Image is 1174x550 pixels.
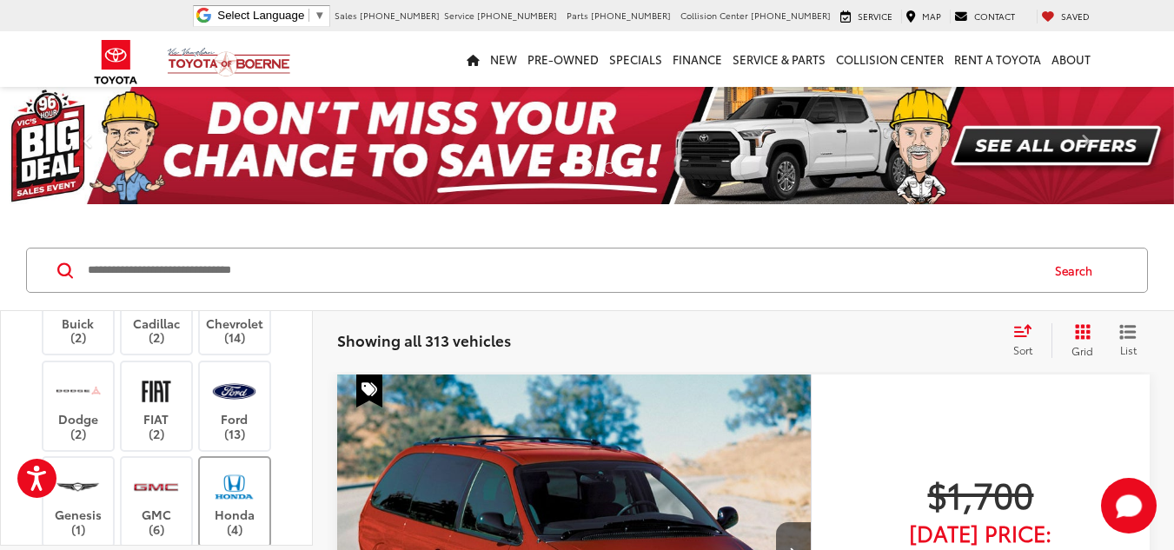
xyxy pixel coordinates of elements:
label: Buick (2) [43,275,114,345]
img: Vic Vaughan Toyota of Boerne in Boerne, TX) [54,371,102,412]
img: Vic Vaughan Toyota of Boerne in Boerne, TX) [132,467,180,507]
label: Dodge (2) [43,371,114,441]
span: [PHONE_NUMBER] [591,9,671,22]
a: Service & Parts: Opens in a new tab [727,31,831,87]
label: Chevrolet (14) [200,275,270,345]
span: Sales [335,9,357,22]
label: FIAT (2) [122,371,192,441]
span: Special [356,374,382,408]
a: About [1046,31,1096,87]
span: List [1119,342,1137,357]
span: [PHONE_NUMBER] [751,9,831,22]
span: [DATE] Price: [842,524,1119,541]
span: Service [444,9,474,22]
span: Map [922,10,941,23]
span: Showing all 313 vehicles [337,329,511,350]
label: Cadillac (2) [122,275,192,345]
span: ▼ [314,9,325,22]
svg: Start Chat [1101,478,1157,533]
span: Saved [1061,10,1090,23]
a: Rent a Toyota [949,31,1046,87]
a: Collision Center [831,31,949,87]
span: [PHONE_NUMBER] [477,9,557,22]
img: Vic Vaughan Toyota of Boerne in Boerne, TX) [210,467,258,507]
span: Parts [567,9,588,22]
a: Select Language​ [217,9,325,22]
a: Home [461,31,485,87]
button: Search [1038,248,1118,292]
a: Finance [667,31,727,87]
label: Honda (4) [200,467,270,537]
button: List View [1106,323,1150,358]
img: Toyota [83,34,149,90]
label: Genesis (1) [43,467,114,537]
label: Ford (13) [200,371,270,441]
img: Vic Vaughan Toyota of Boerne in Boerne, TX) [132,371,180,412]
a: Service [836,10,897,23]
span: Sort [1013,342,1032,357]
button: Select sort value [1005,323,1051,358]
span: Contact [974,10,1015,23]
input: Search by Make, Model, or Keyword [86,249,1038,291]
span: [PHONE_NUMBER] [360,9,440,22]
button: Toggle Chat Window [1101,478,1157,533]
span: Collision Center [680,9,748,22]
a: My Saved Vehicles [1037,10,1094,23]
a: Pre-Owned [522,31,604,87]
a: Specials [604,31,667,87]
button: Grid View [1051,323,1106,358]
img: Vic Vaughan Toyota of Boerne in Boerne, TX) [210,371,258,412]
span: Service [858,10,892,23]
img: Vic Vaughan Toyota of Boerne in Boerne, TX) [54,467,102,507]
a: Contact [950,10,1019,23]
span: Select Language [217,9,304,22]
span: $1,700 [842,472,1119,515]
span: Grid [1071,343,1093,358]
img: Vic Vaughan Toyota of Boerne [167,47,291,77]
a: Map [901,10,945,23]
label: GMC (6) [122,467,192,537]
a: New [485,31,522,87]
